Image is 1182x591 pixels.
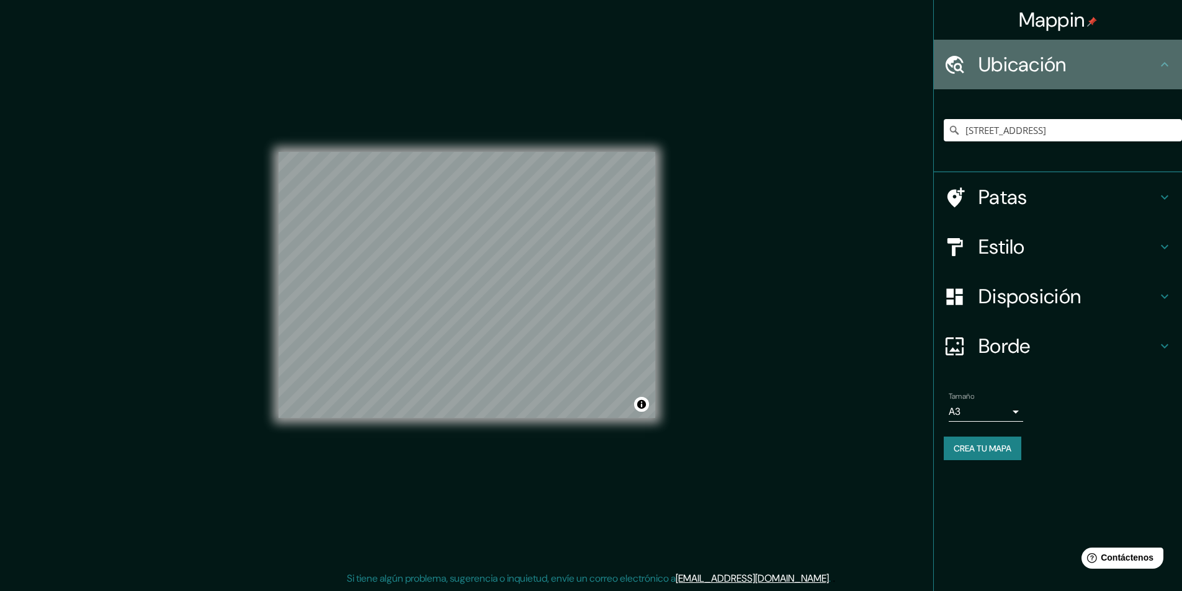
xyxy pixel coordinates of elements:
button: Crea tu mapa [944,437,1021,460]
div: A3 [949,402,1023,422]
iframe: Lanzador de widgets de ayuda [1072,543,1168,577]
font: . [831,571,833,585]
font: Ubicación [978,51,1067,78]
div: Patas [934,172,1182,222]
canvas: Mapa [279,152,655,418]
font: Disposición [978,283,1081,309]
font: . [829,572,831,585]
div: Estilo [934,222,1182,272]
font: Crea tu mapa [954,443,1011,454]
input: Elige tu ciudad o zona [944,119,1182,141]
font: Borde [978,333,1031,359]
font: Patas [978,184,1028,210]
div: Borde [934,321,1182,371]
font: Estilo [978,234,1025,260]
font: Mappin [1019,7,1085,33]
font: Si tiene algún problema, sugerencia o inquietud, envíe un correo electrónico a [347,572,676,585]
button: Activar o desactivar atribución [634,397,649,412]
font: . [833,571,835,585]
img: pin-icon.png [1087,17,1097,27]
font: A3 [949,405,960,418]
div: Disposición [934,272,1182,321]
font: Tamaño [949,391,974,401]
a: [EMAIL_ADDRESS][DOMAIN_NAME] [676,572,829,585]
div: Ubicación [934,40,1182,89]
